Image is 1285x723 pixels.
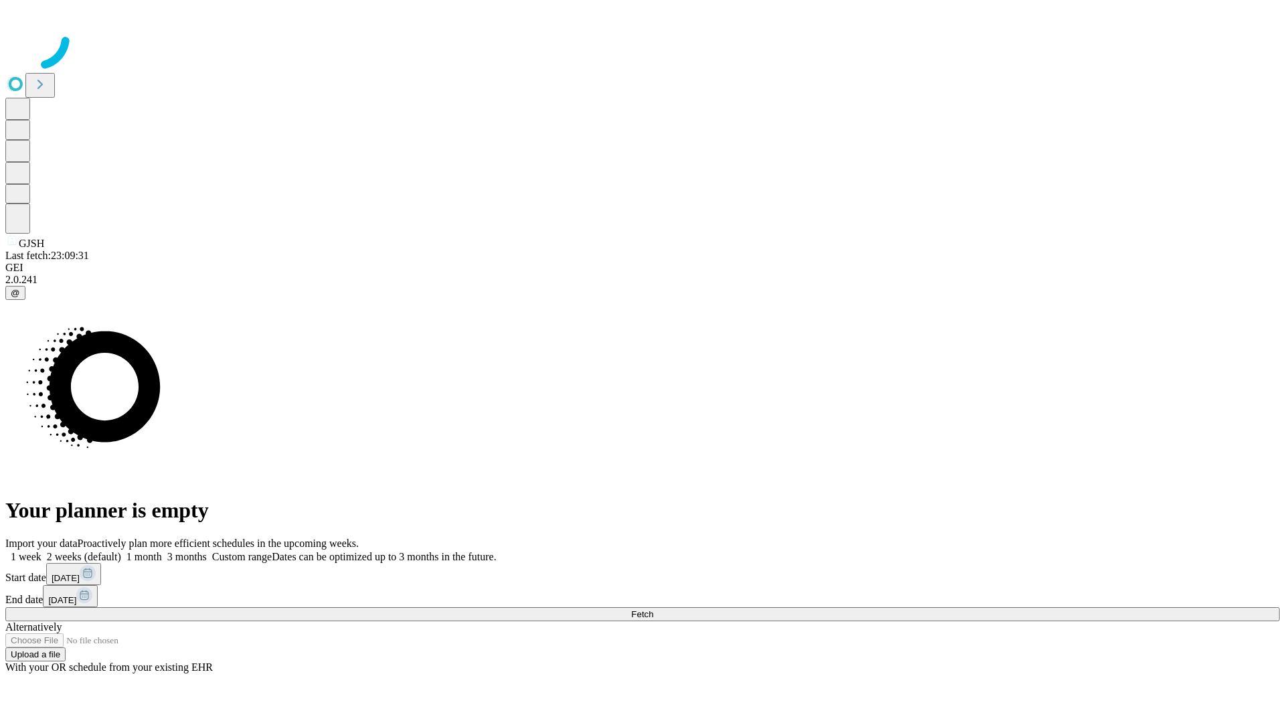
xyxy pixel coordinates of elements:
[19,238,44,249] span: GJSH
[47,551,121,562] span: 2 weeks (default)
[5,621,62,633] span: Alternatively
[5,647,66,661] button: Upload a file
[5,498,1280,523] h1: Your planner is empty
[126,551,162,562] span: 1 month
[52,573,80,583] span: [DATE]
[5,661,213,673] span: With your OR schedule from your existing EHR
[43,585,98,607] button: [DATE]
[11,288,20,298] span: @
[5,607,1280,621] button: Fetch
[5,538,78,549] span: Import your data
[5,563,1280,585] div: Start date
[5,585,1280,607] div: End date
[212,551,272,562] span: Custom range
[631,609,653,619] span: Fetch
[11,551,41,562] span: 1 week
[5,250,89,261] span: Last fetch: 23:09:31
[48,595,76,605] span: [DATE]
[5,286,25,300] button: @
[78,538,359,549] span: Proactively plan more efficient schedules in the upcoming weeks.
[272,551,496,562] span: Dates can be optimized up to 3 months in the future.
[5,262,1280,274] div: GEI
[167,551,207,562] span: 3 months
[5,274,1280,286] div: 2.0.241
[46,563,101,585] button: [DATE]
